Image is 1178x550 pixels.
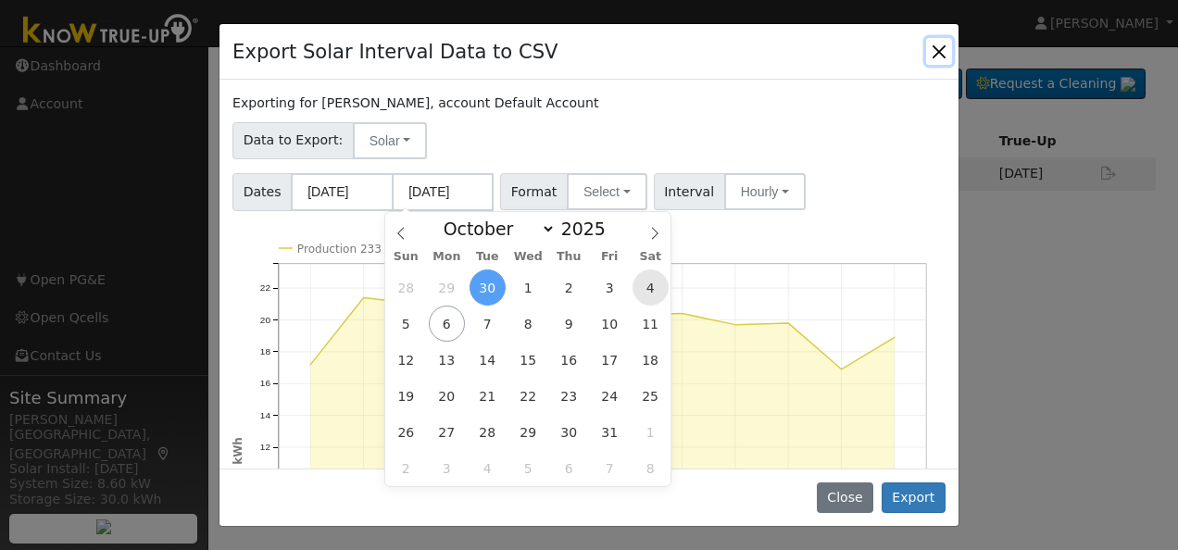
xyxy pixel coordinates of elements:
[551,306,587,342] span: October 9, 2025
[589,251,630,263] span: Fri
[500,173,568,210] span: Format
[429,378,465,414] span: October 20, 2025
[592,342,628,378] span: October 17, 2025
[434,218,556,240] select: Month
[232,94,598,113] label: Exporting for [PERSON_NAME], account Default Account
[548,251,589,263] span: Thu
[429,414,465,450] span: October 27, 2025
[785,319,793,327] circle: onclick=""
[388,306,424,342] span: October 5, 2025
[567,173,647,210] button: Select
[429,342,465,378] span: October 13, 2025
[470,450,506,486] span: November 4, 2025
[388,414,424,450] span: October 26, 2025
[926,38,952,64] button: Close
[388,378,424,414] span: October 19, 2025
[679,309,686,317] circle: onclick=""
[551,378,587,414] span: October 23, 2025
[592,378,628,414] span: October 24, 2025
[470,414,506,450] span: October 28, 2025
[260,410,271,420] text: 14
[633,269,669,306] span: October 4, 2025
[470,378,506,414] span: October 21, 2025
[551,450,587,486] span: November 6, 2025
[260,315,271,325] text: 20
[592,450,628,486] span: November 7, 2025
[388,269,424,306] span: September 28, 2025
[633,342,669,378] span: October 18, 2025
[510,269,546,306] span: October 1, 2025
[551,269,587,306] span: October 2, 2025
[838,366,846,373] circle: onclick=""
[307,360,314,368] circle: onclick=""
[551,342,587,378] span: October 16, 2025
[592,414,628,450] span: October 31, 2025
[654,173,725,210] span: Interval
[592,306,628,342] span: October 10, 2025
[260,282,271,293] text: 22
[556,219,622,239] input: Year
[429,269,465,306] span: September 29, 2025
[592,269,628,306] span: October 3, 2025
[297,243,410,256] text: Production 233 kWh
[510,342,546,378] span: October 15, 2025
[388,342,424,378] span: October 12, 2025
[426,251,467,263] span: Mon
[551,414,587,450] span: October 30, 2025
[633,450,669,486] span: November 8, 2025
[892,333,899,341] circle: onclick=""
[724,173,806,210] button: Hourly
[732,320,739,328] circle: onclick=""
[429,306,465,342] span: October 6, 2025
[817,482,873,514] button: Close
[388,450,424,486] span: November 2, 2025
[360,294,368,301] circle: onclick=""
[470,342,506,378] span: October 14, 2025
[232,173,292,211] span: Dates
[470,306,506,342] span: October 7, 2025
[429,450,465,486] span: November 3, 2025
[260,346,271,356] text: 18
[232,437,244,465] text: kWh
[882,482,946,514] button: Export
[633,378,669,414] span: October 25, 2025
[510,306,546,342] span: October 8, 2025
[633,414,669,450] span: November 1, 2025
[232,122,354,159] span: Data to Export:
[260,442,271,452] text: 12
[633,306,669,342] span: October 11, 2025
[630,251,670,263] span: Sat
[470,269,506,306] span: September 30, 2025
[353,122,427,159] button: Solar
[260,378,271,388] text: 16
[508,251,548,263] span: Wed
[510,378,546,414] span: October 22, 2025
[510,414,546,450] span: October 29, 2025
[467,251,508,263] span: Tue
[385,251,426,263] span: Sun
[232,37,558,67] h4: Export Solar Interval Data to CSV
[510,450,546,486] span: November 5, 2025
